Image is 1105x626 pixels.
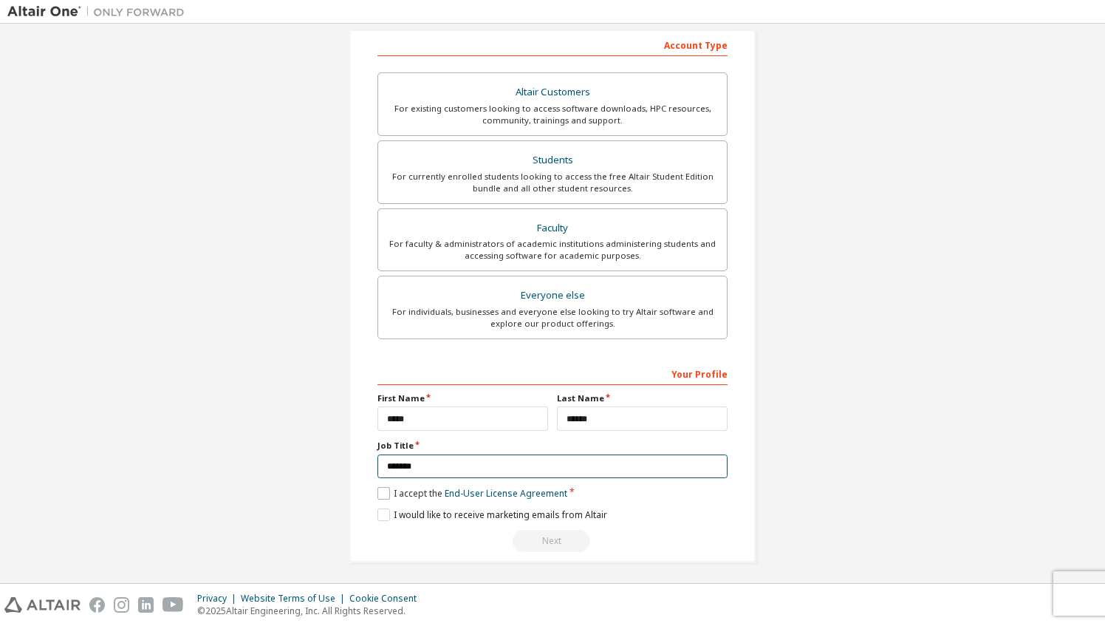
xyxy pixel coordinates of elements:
[557,392,728,404] label: Last Name
[4,597,81,613] img: altair_logo.svg
[377,361,728,385] div: Your Profile
[377,530,728,552] div: Read and acccept EULA to continue
[377,392,548,404] label: First Name
[387,285,718,306] div: Everyone else
[377,508,607,521] label: I would like to receive marketing emails from Altair
[387,238,718,262] div: For faculty & administrators of academic institutions administering students and accessing softwa...
[387,171,718,194] div: For currently enrolled students looking to access the free Altair Student Edition bundle and all ...
[349,593,425,605] div: Cookie Consent
[387,218,718,239] div: Faculty
[387,150,718,171] div: Students
[387,103,718,126] div: For existing customers looking to access software downloads, HPC resources, community, trainings ...
[377,33,728,56] div: Account Type
[197,593,241,605] div: Privacy
[7,4,192,19] img: Altair One
[89,597,105,613] img: facebook.svg
[387,82,718,103] div: Altair Customers
[162,597,184,613] img: youtube.svg
[241,593,349,605] div: Website Terms of Use
[387,306,718,330] div: For individuals, businesses and everyone else looking to try Altair software and explore our prod...
[138,597,154,613] img: linkedin.svg
[445,487,567,500] a: End-User License Agreement
[197,605,425,617] p: © 2025 Altair Engineering, Inc. All Rights Reserved.
[377,440,728,452] label: Job Title
[377,487,567,500] label: I accept the
[114,597,129,613] img: instagram.svg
